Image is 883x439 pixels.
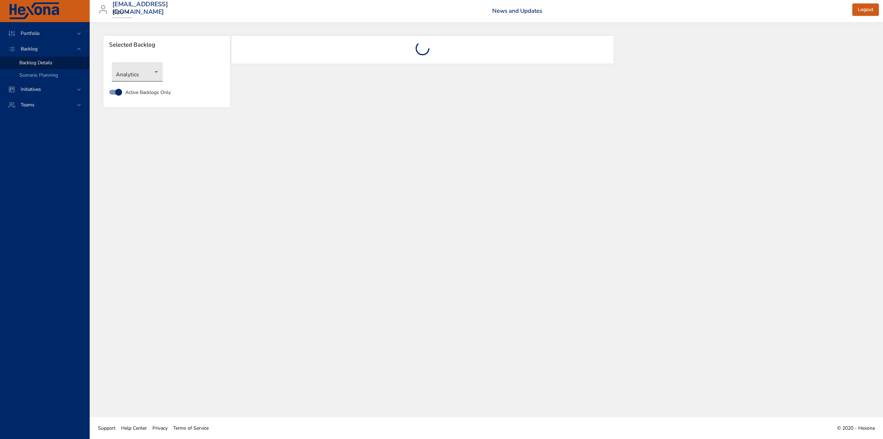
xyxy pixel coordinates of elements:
[19,72,58,78] span: Scenario Planning
[98,425,116,431] span: Support
[15,46,43,52] span: Backlog
[112,7,132,18] div: Kipu
[109,41,225,48] span: Selected Backlog
[112,1,168,16] h3: [EMAIL_ADDRESS][DOMAIN_NAME]
[150,420,170,436] a: Privacy
[858,6,873,14] span: Logout
[15,30,45,37] span: Portfolio
[15,102,40,108] span: Teams
[95,420,118,436] a: Support
[118,420,150,436] a: Help Center
[492,7,542,15] a: News and Updates
[152,425,168,431] span: Privacy
[125,89,171,96] span: Active Backlogs Only
[173,425,209,431] span: Terms of Service
[112,62,163,82] div: Analytics
[837,425,875,431] span: © 2020 - Hexona
[852,3,879,16] button: Logout
[121,425,147,431] span: Help Center
[8,2,60,20] img: Hexona
[19,59,52,66] span: Backlog Details
[15,86,47,93] span: Initiatives
[170,420,211,436] a: Terms of Service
